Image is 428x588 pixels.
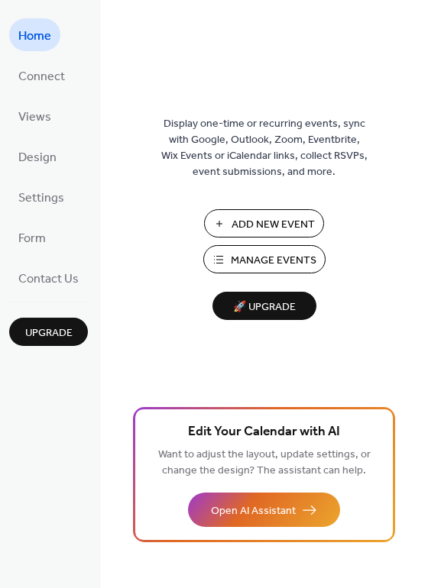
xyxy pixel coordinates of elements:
[18,24,51,48] span: Home
[18,267,79,291] span: Contact Us
[161,116,368,180] span: Display one-time or recurring events, sync with Google, Outlook, Zoom, Eventbrite, Wix Events or ...
[9,261,88,294] a: Contact Us
[211,503,296,519] span: Open AI Assistant
[18,65,65,89] span: Connect
[203,245,326,273] button: Manage Events
[18,146,57,170] span: Design
[232,217,315,233] span: Add New Event
[9,180,73,213] a: Settings
[188,493,340,527] button: Open AI Assistant
[9,59,74,92] a: Connect
[18,105,51,129] span: Views
[25,325,73,341] span: Upgrade
[18,227,46,250] span: Form
[18,186,64,210] span: Settings
[212,292,316,320] button: 🚀 Upgrade
[158,444,371,481] span: Want to adjust the layout, update settings, or change the design? The assistant can help.
[231,253,316,269] span: Manage Events
[9,99,60,132] a: Views
[222,297,307,318] span: 🚀 Upgrade
[9,18,60,51] a: Home
[188,422,340,443] span: Edit Your Calendar with AI
[9,140,66,173] a: Design
[9,221,55,254] a: Form
[204,209,324,237] button: Add New Event
[9,318,88,346] button: Upgrade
